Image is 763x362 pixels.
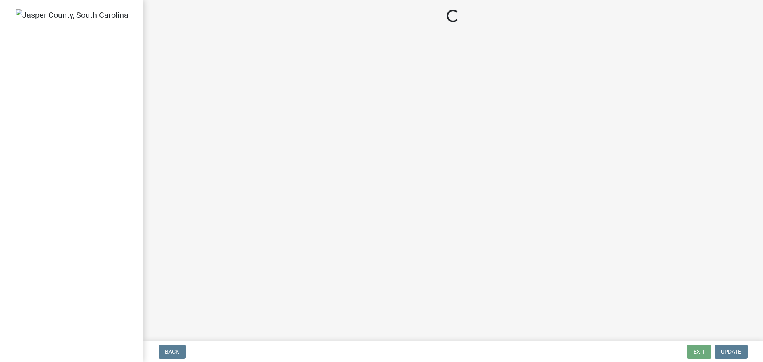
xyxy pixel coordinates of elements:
[16,9,128,21] img: Jasper County, South Carolina
[687,345,711,359] button: Exit
[715,345,748,359] button: Update
[165,348,179,355] span: Back
[159,345,186,359] button: Back
[721,348,741,355] span: Update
